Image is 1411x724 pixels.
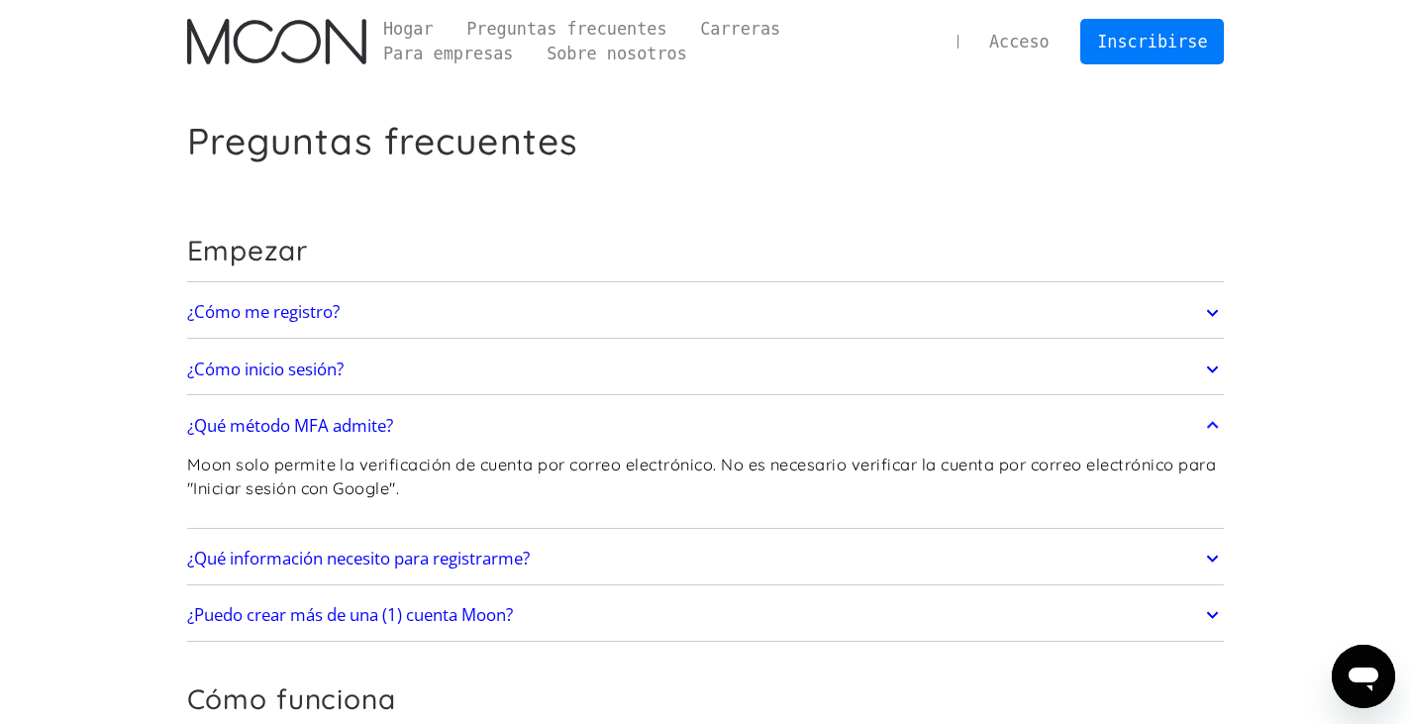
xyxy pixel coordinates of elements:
font: Inscribirse [1097,32,1207,52]
font: Preguntas frecuentes [466,19,666,39]
font: Empezar [187,233,308,267]
a: hogar [187,19,366,64]
font: Hogar [383,19,434,39]
font: ¿Qué método MFA admite? [187,414,393,437]
font: ¿Qué información necesito para registrarme? [187,547,530,569]
a: ¿Cómo inicio sesión? [187,349,1225,390]
font: Acceso [989,32,1050,52]
font: Preguntas frecuentes [187,118,578,163]
font: Sobre nosotros [547,44,687,63]
a: ¿Cómo me registro? [187,292,1225,334]
a: ¿Puedo crear más de una (1) cuenta Moon? [187,594,1225,636]
font: ¿Puedo crear más de una (1) cuenta Moon? [187,603,513,626]
font: ¿Cómo me registro? [187,300,340,323]
font: ¿Cómo inicio sesión? [187,358,344,380]
font: Carreras [700,19,780,39]
font: Cómo funciona [187,681,396,716]
a: Sobre nosotros [530,42,703,66]
a: ¿Qué método MFA admite? [187,405,1225,447]
a: Hogar [366,17,450,42]
font: Moon solo permite la verificación de cuenta por correo electrónico. No es necesario verificar la ... [187,455,1216,499]
iframe: Botón para iniciar la ventana de mensajería [1332,645,1395,708]
a: Para empresas [366,42,530,66]
a: ¿Qué información necesito para registrarme? [187,538,1225,579]
a: Preguntas frecuentes [450,17,683,42]
font: Para empresas [383,44,514,63]
a: Inscribirse [1080,19,1224,63]
img: Logotipo de la luna [187,19,366,64]
a: Acceso [972,20,1065,63]
a: Carreras [683,17,797,42]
